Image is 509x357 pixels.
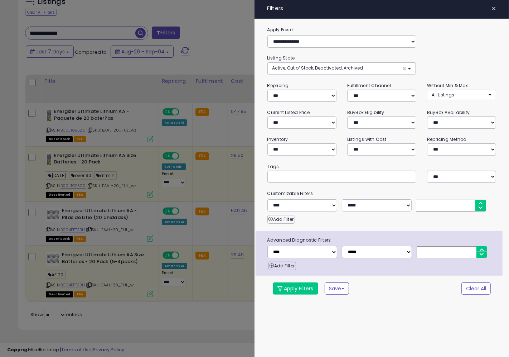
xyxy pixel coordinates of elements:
[325,282,349,295] button: Save
[267,55,295,61] small: Listing State
[347,82,391,89] small: Fulfillment Channel
[262,190,502,197] small: Customizable Filters
[427,90,496,100] button: All Listings
[432,92,454,98] span: All Listings
[461,282,491,295] button: Clear All
[268,262,296,270] button: Add Filter
[273,282,318,295] button: Apply Filters
[272,65,363,71] span: Active, Out of Stock, Deactivated, Archived
[262,26,502,34] label: Apply Preset:
[268,63,416,75] button: Active, Out of Stock, Deactivated, Archived ×
[262,236,503,244] span: Advanced Diagnostic Filters
[489,4,499,14] button: ×
[267,109,310,115] small: Current Listed Price
[402,65,407,72] span: ×
[347,109,384,115] small: BuyBox Eligibility
[347,136,387,142] small: Listings with Cost
[427,109,470,115] small: BuyBox Availability
[262,163,502,171] small: Tags
[267,215,295,224] button: Add Filter
[491,4,496,14] span: ×
[427,82,468,89] small: Without Min & Max
[427,136,467,142] small: Repricing Method
[267,5,496,11] h4: Filters
[267,82,289,89] small: Repricing
[267,136,288,142] small: Inventory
